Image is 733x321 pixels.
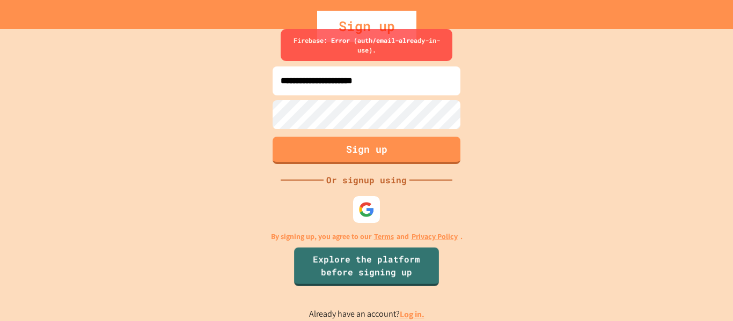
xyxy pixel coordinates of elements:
a: Explore the platform before signing up [294,248,439,286]
button: Sign up [273,137,460,164]
a: Privacy Policy [412,231,458,242]
a: Terms [374,231,394,242]
img: google-icon.svg [358,201,375,218]
p: Already have an account? [309,308,424,321]
p: By signing up, you agree to our and . [271,231,463,242]
a: Log in. [400,309,424,320]
div: Sign up [317,11,416,42]
div: Or signup using [324,174,409,186]
div: Firebase: Error (auth/email-already-in-use). [281,29,452,61]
